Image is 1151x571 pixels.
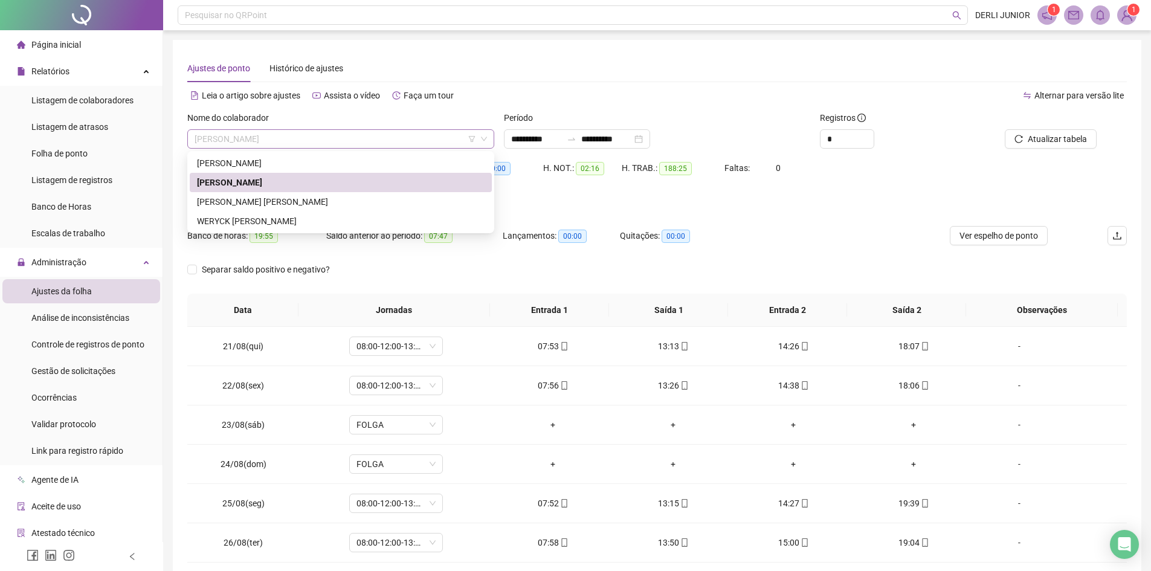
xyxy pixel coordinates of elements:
span: mobile [799,499,809,508]
span: upload [1112,231,1122,240]
span: 24/08(dom) [221,459,266,469]
span: Faça um tour [404,91,454,100]
span: mobile [679,538,689,547]
th: Saída 2 [847,294,966,327]
div: 13:15 [623,497,724,510]
div: JOYCE KELLY CORREIA DORNELAS [190,192,492,211]
span: 25/08(seg) [222,498,265,508]
span: JESUSLEY PEREIRA ARAUJO [195,130,487,148]
span: Banco de Horas [31,202,91,211]
div: 19:39 [863,497,964,510]
span: mail [1068,10,1079,21]
span: 1 [1132,5,1136,14]
span: 19:55 [250,230,278,243]
div: [PERSON_NAME] [PERSON_NAME] [197,195,485,208]
span: file [17,67,25,76]
div: 13:50 [623,536,724,549]
div: Open Intercom Messenger [1110,530,1139,559]
span: Separar saldo positivo e negativo? [197,263,335,276]
span: Faltas: [724,163,752,173]
div: [PERSON_NAME] [197,176,485,189]
span: 21/08(qui) [223,341,263,351]
span: 00:00 [662,230,690,243]
img: 76474 [1118,6,1136,24]
span: Registros [820,111,866,124]
span: mobile [799,342,809,350]
span: lock [17,258,25,266]
div: [PERSON_NAME] [197,156,485,170]
span: 00:00 [558,230,587,243]
span: 22/08(sex) [222,381,264,390]
div: Banco de horas: [187,229,326,243]
span: FOLGA [356,416,436,434]
div: 14:38 [743,379,844,392]
div: Saldo anterior ao período: [326,229,503,243]
sup: Atualize o seu contato no menu Meus Dados [1127,4,1140,16]
div: 18:07 [863,340,964,353]
span: audit [17,502,25,511]
th: Entrada 2 [728,294,847,327]
button: Atualizar tabela [1005,129,1097,149]
div: JESUSLEY PEREIRA ARAUJO [190,173,492,192]
span: Ajustes de ponto [187,63,250,73]
div: + [503,418,604,431]
div: + [863,418,964,431]
span: Controle de registros de ponto [31,340,144,349]
span: Análise de inconsistências [31,313,129,323]
span: Administração [31,257,86,267]
span: Relatórios [31,66,69,76]
span: facebook [27,549,39,561]
span: mobile [559,538,569,547]
div: + [743,418,844,431]
span: to [567,134,576,144]
span: Gestão de solicitações [31,366,115,376]
label: Nome do colaborador [187,111,277,124]
span: file-text [190,91,199,100]
span: Ocorrências [31,393,77,402]
span: swap [1023,91,1031,100]
span: filter [468,135,476,143]
div: 13:26 [623,379,724,392]
span: mobile [920,342,929,350]
span: swap-right [567,134,576,144]
div: - [984,536,1055,549]
div: + [503,457,604,471]
span: Listagem de colaboradores [31,95,134,105]
div: HE 3: [465,161,543,175]
span: search [952,11,961,20]
span: Ver espelho de ponto [959,229,1038,242]
span: 188:25 [659,162,692,175]
span: mobile [679,342,689,350]
span: mobile [559,342,569,350]
span: home [17,40,25,49]
div: 13:13 [623,340,724,353]
span: FOLGA [356,455,436,473]
div: DIEGO DIAS VIEIRA [190,153,492,173]
span: Atualizar tabela [1028,132,1087,146]
span: mobile [559,499,569,508]
span: Listagem de atrasos [31,122,108,132]
div: - [984,497,1055,510]
span: 26/08(ter) [224,538,263,547]
span: DERLI JUNIOR [975,8,1030,22]
div: 14:26 [743,340,844,353]
span: mobile [920,538,929,547]
span: Alternar para versão lite [1034,91,1124,100]
span: 08:00-12:00-13:12-18:00 [356,494,436,512]
span: 08:00-12:00-13:12-18:00 [356,337,436,355]
span: Observações [976,303,1108,317]
span: mobile [920,381,929,390]
span: notification [1042,10,1053,21]
th: Observações [966,294,1118,327]
div: + [623,418,724,431]
span: 07:47 [424,230,453,243]
span: bell [1095,10,1106,21]
div: Lançamentos: [503,229,620,243]
span: youtube [312,91,321,100]
span: mobile [799,538,809,547]
span: solution [17,529,25,537]
span: Histórico de ajustes [269,63,343,73]
span: history [392,91,401,100]
div: H. NOT.: [543,161,622,175]
span: Atestado técnico [31,528,95,538]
